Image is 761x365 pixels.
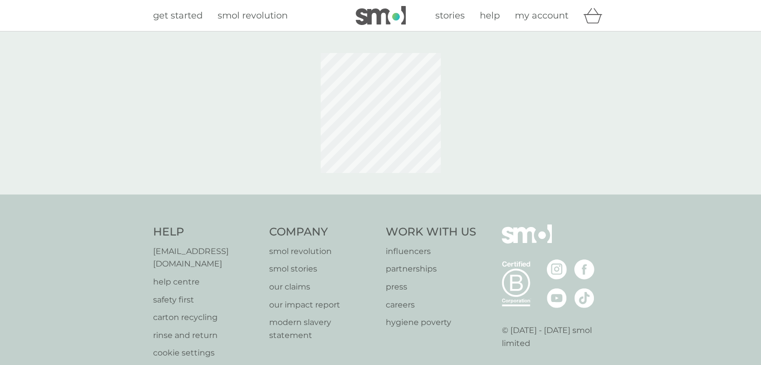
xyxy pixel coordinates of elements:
[435,8,465,23] a: stories
[269,224,376,240] h4: Company
[269,262,376,275] a: smol stories
[386,280,476,293] a: press
[153,311,260,324] a: carton recycling
[502,324,608,349] p: © [DATE] - [DATE] smol limited
[153,224,260,240] h4: Help
[435,10,465,21] span: stories
[502,224,552,258] img: smol
[480,10,500,21] span: help
[386,316,476,329] a: hygiene poverty
[269,316,376,341] a: modern slavery statement
[574,288,594,308] img: visit the smol Tiktok page
[386,298,476,311] a: careers
[547,288,567,308] img: visit the smol Youtube page
[153,245,260,270] a: [EMAIL_ADDRESS][DOMAIN_NAME]
[153,8,203,23] a: get started
[480,8,500,23] a: help
[574,259,594,279] img: visit the smol Facebook page
[386,245,476,258] a: influencers
[547,259,567,279] img: visit the smol Instagram page
[583,5,608,25] div: basket
[386,224,476,240] h4: Work With Us
[386,262,476,275] a: partnerships
[515,8,568,23] a: my account
[153,346,260,359] a: cookie settings
[153,329,260,342] a: rinse and return
[218,10,288,21] span: smol revolution
[153,275,260,288] a: help centre
[269,280,376,293] a: our claims
[269,298,376,311] a: our impact report
[356,6,406,25] img: smol
[218,8,288,23] a: smol revolution
[515,10,568,21] span: my account
[153,10,203,21] span: get started
[269,245,376,258] a: smol revolution
[153,293,260,306] a: safety first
